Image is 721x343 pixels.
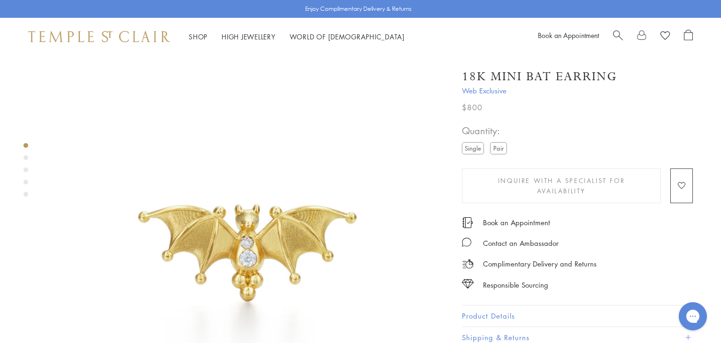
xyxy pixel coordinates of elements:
div: Product gallery navigation [23,141,28,204]
iframe: Gorgias live chat messenger [674,299,712,334]
a: Open Shopping Bag [684,30,693,44]
img: icon_appointment.svg [462,217,473,228]
a: World of [DEMOGRAPHIC_DATA]World of [DEMOGRAPHIC_DATA] [290,32,405,41]
h1: 18K Mini Bat Earring [462,69,617,85]
a: Book an Appointment [538,30,599,40]
a: High JewelleryHigh Jewellery [222,32,276,41]
img: Temple St. Clair [28,31,170,42]
span: $800 [462,101,483,114]
span: Inquire With A Specialist for Availability [476,175,647,196]
a: Search [613,30,623,44]
span: Quantity: [462,123,511,138]
a: ShopShop [189,32,207,41]
a: Book an Appointment [483,217,550,228]
div: Responsible Sourcing [483,279,548,291]
nav: Main navigation [189,31,405,43]
img: icon_delivery.svg [462,258,474,270]
label: Single [462,142,484,154]
img: icon_sourcing.svg [462,279,474,289]
p: Enjoy Complimentary Delivery & Returns [305,4,412,14]
img: MessageIcon-01_2.svg [462,237,471,247]
label: Pair [490,142,507,154]
div: Contact an Ambassador [483,237,559,249]
a: View Wishlist [660,30,670,44]
button: Inquire With A Specialist for Availability [462,168,661,203]
button: Product Details [462,305,693,327]
span: Web Exclusive [462,85,693,97]
p: Complimentary Delivery and Returns [483,258,597,270]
